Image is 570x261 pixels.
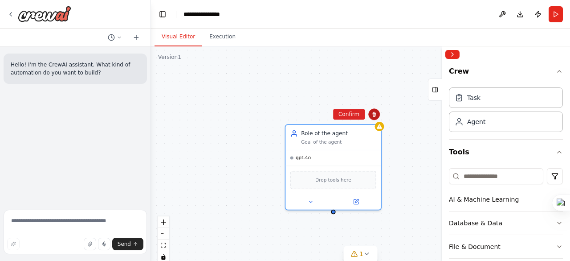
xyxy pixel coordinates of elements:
button: zoom in [158,216,169,228]
button: Send [112,238,143,250]
button: File & Document [449,235,563,258]
button: Delete node [368,108,380,120]
button: Start a new chat [129,32,143,43]
button: Execution [202,28,243,46]
div: Role of the agentGoal of the agentgpt-4oDrop tools here [285,124,382,210]
span: gpt-4o [296,155,311,161]
div: Role of the agent [301,129,376,137]
button: fit view [158,240,169,251]
button: Improve this prompt [7,238,20,250]
div: Agent [467,117,485,126]
button: Visual Editor [155,28,202,46]
button: Confirm [333,109,365,120]
img: Logo [18,6,71,22]
span: 1 [359,249,363,258]
button: Crew [449,62,563,84]
button: zoom out [158,228,169,240]
button: Click to speak your automation idea [98,238,110,250]
button: Upload files [84,238,96,250]
div: Task [467,93,480,102]
button: Hide left sidebar [156,8,169,21]
span: Send [118,240,131,248]
button: AI & Machine Learning [449,188,563,211]
div: File & Document [449,242,501,251]
span: Drop tools here [315,176,351,184]
button: Collapse right sidebar [445,50,460,59]
p: Hello! I'm the CrewAI assistant. What kind of automation do you want to build? [11,61,140,77]
button: Tools [449,140,563,165]
button: Toggle Sidebar [438,46,445,261]
button: Open in side panel [334,197,378,207]
div: Crew [449,84,563,139]
nav: breadcrumb [183,10,226,19]
div: Version 1 [158,54,181,61]
div: AI & Machine Learning [449,195,519,204]
div: Goal of the agent [301,139,376,145]
button: Switch to previous chat [104,32,126,43]
div: Database & Data [449,219,502,228]
button: Database & Data [449,211,563,235]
